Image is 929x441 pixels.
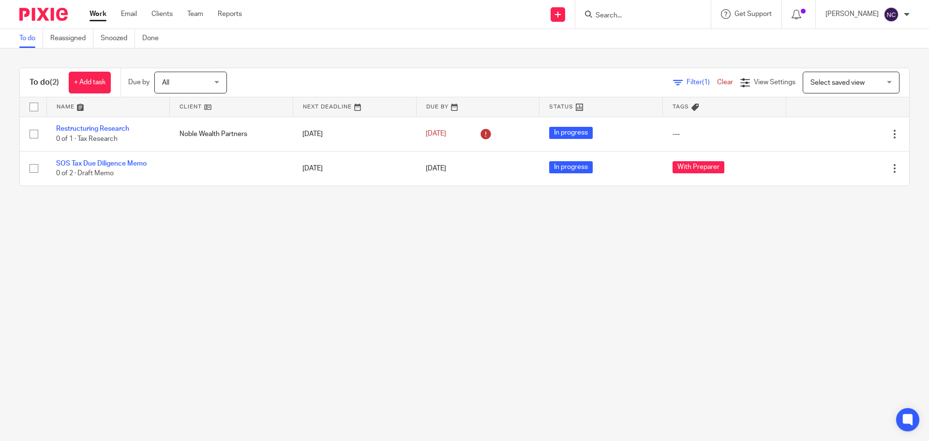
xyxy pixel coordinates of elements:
[56,170,114,177] span: 0 of 2 · Draft Memo
[218,9,242,19] a: Reports
[687,79,717,86] span: Filter
[142,29,166,48] a: Done
[673,161,724,173] span: With Preparer
[101,29,135,48] a: Snoozed
[884,7,899,22] img: svg%3E
[151,9,173,19] a: Clients
[702,79,710,86] span: (1)
[426,131,446,137] span: [DATE]
[56,136,118,142] span: 0 of 1 · Tax Research
[293,151,416,185] td: [DATE]
[549,161,593,173] span: In progress
[825,9,879,19] p: [PERSON_NAME]
[121,9,137,19] a: Email
[426,165,446,172] span: [DATE]
[549,127,593,139] span: In progress
[673,104,689,109] span: Tags
[187,9,203,19] a: Team
[50,78,59,86] span: (2)
[734,11,772,17] span: Get Support
[19,8,68,21] img: Pixie
[717,79,733,86] a: Clear
[162,79,169,86] span: All
[595,12,682,20] input: Search
[170,117,293,151] td: Noble Wealth Partners
[128,77,150,87] p: Due by
[30,77,59,88] h1: To do
[50,29,93,48] a: Reassigned
[293,117,416,151] td: [DATE]
[69,72,111,93] a: + Add task
[90,9,106,19] a: Work
[810,79,865,86] span: Select saved view
[754,79,795,86] span: View Settings
[673,129,777,139] div: ---
[56,125,129,132] a: Restructuring Research
[56,160,147,167] a: SOS Tax Due Diligence Memo
[19,29,43,48] a: To do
